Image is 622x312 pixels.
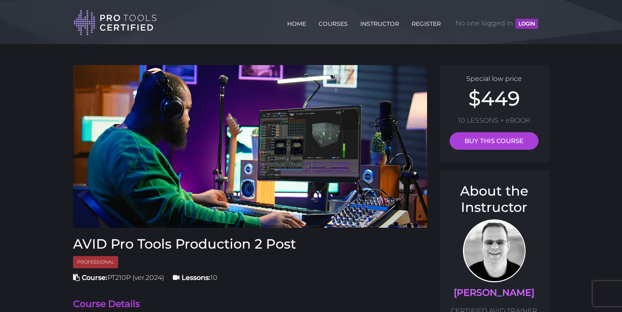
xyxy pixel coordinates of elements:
img: AVID Pro Tools User in front of computer [73,65,427,228]
strong: Course: [82,274,107,282]
strong: Lessons: [182,274,210,282]
a: INSTRUCTOR [358,15,401,29]
a: [PERSON_NAME] [454,287,534,298]
img: Pro Tools Certified Logo [73,9,157,36]
span: Special low price [466,75,522,83]
span: No one logged in [455,11,538,36]
img: Prof. Scott [463,219,526,282]
span: 10 [173,274,217,282]
span: Professional [73,256,118,268]
h2: $449 [448,88,541,108]
h3: AVID Pro Tools Production 2 Post [73,236,427,252]
a: COURSES [316,15,350,29]
h3: About the Instructor [448,183,541,215]
a: HOME [285,15,308,29]
a: REGISTER [410,15,443,29]
span: PT210P (ver.2024) [73,274,164,282]
button: LOGIN [516,19,538,29]
a: BUY THIS COURSE [450,132,539,150]
h4: Course Details [73,298,427,311]
p: 10 LESSONS + eBOOK [448,115,541,126]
